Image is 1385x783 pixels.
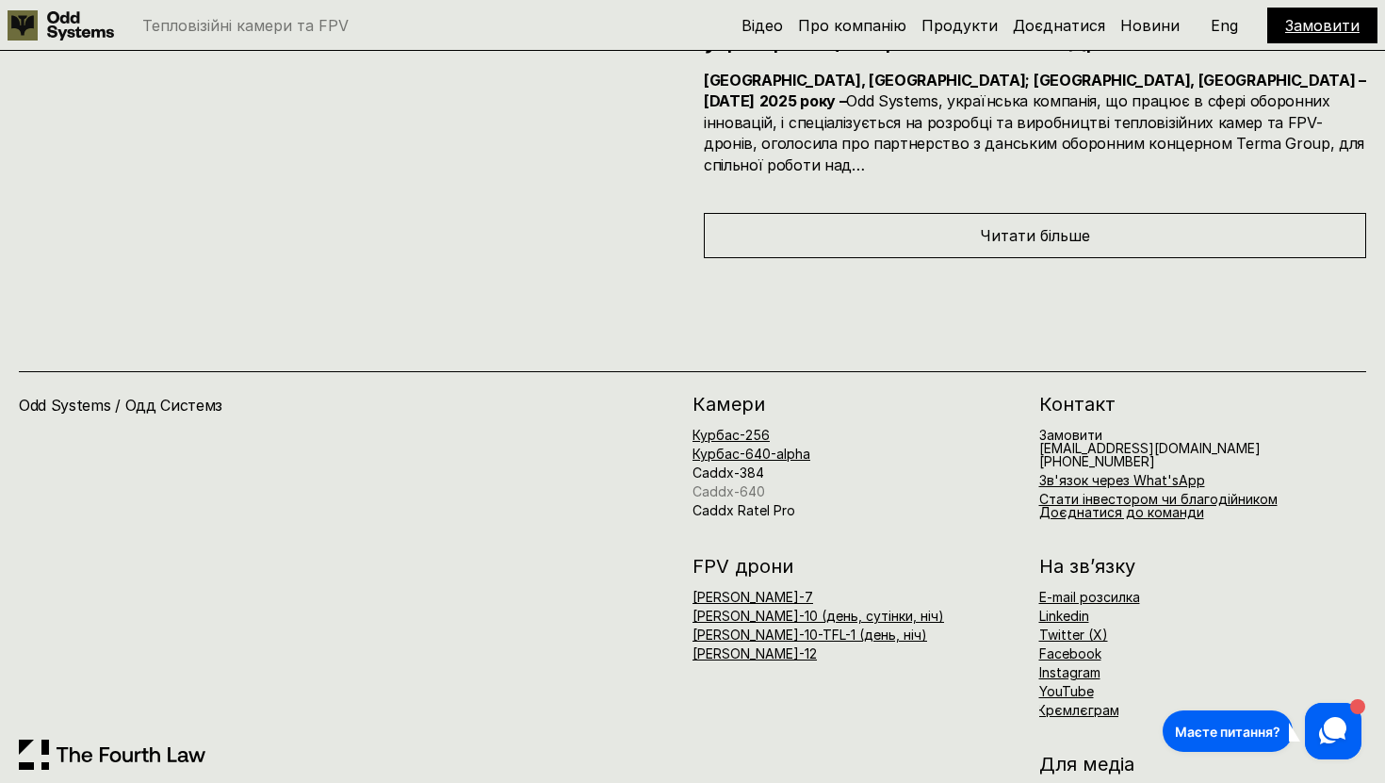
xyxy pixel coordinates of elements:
[1039,645,1101,661] a: Facebook
[692,645,817,661] a: [PERSON_NAME]-12
[759,91,846,110] strong: 2025 року –
[1039,683,1094,699] a: YouTube
[692,483,765,499] a: Caddx-640
[19,395,447,416] h4: Odd Systems / Одд Системз
[798,16,906,35] a: Про компанію
[1039,755,1367,774] h2: Для медіа
[921,16,998,35] a: Продукти
[741,16,783,35] a: Відео
[1039,427,1102,443] a: Замовити
[1285,16,1360,35] a: Замовити
[1039,453,1155,469] span: [PHONE_NUMBER]
[704,70,1366,175] h4: Odd Systems, українська компанія, що працює в сфері оборонних інновацій, і спеціалізується на роз...
[1039,429,1261,468] h6: [EMAIL_ADDRESS][DOMAIN_NAME]
[1037,702,1119,718] a: Крємлєграм
[692,502,795,518] a: Caddx Ratel Pro
[1013,16,1105,35] a: Доєднатися
[1039,589,1140,605] a: E-mail розсилка
[692,557,1020,576] h2: FPV дрони
[1039,504,1204,520] a: Доєднатися до команди
[1039,664,1100,680] a: Instagram
[692,608,944,624] a: [PERSON_NAME]-10 (день, сутінки, ніч)
[1039,557,1135,576] h2: На зв’язку
[692,627,927,643] a: [PERSON_NAME]-10-TFL-1 (день, ніч)
[704,71,1369,110] strong: [GEOGRAPHIC_DATA], [GEOGRAPHIC_DATA]; [GEOGRAPHIC_DATA], [GEOGRAPHIC_DATA] – [DATE]
[1039,627,1108,643] a: Twitter (X)
[692,446,810,462] a: Курбас-640-alpha
[692,465,764,481] a: Caddx-384
[1158,698,1366,764] iframe: HelpCrunch
[1039,395,1367,414] h2: Контакт
[1120,16,1180,35] a: Новини
[692,427,770,443] a: Курбас-256
[142,18,349,33] p: Тепловізійні камери та FPV
[1039,491,1278,507] a: Стати інвестором чи благодійником
[692,395,1020,414] h2: Камери
[1211,18,1238,33] p: Eng
[1039,472,1205,488] a: Зв'язок через What'sApp
[1039,608,1089,624] a: Linkedin
[692,589,813,605] a: [PERSON_NAME]-7
[980,226,1090,245] span: Читати більше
